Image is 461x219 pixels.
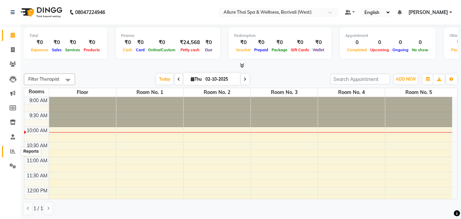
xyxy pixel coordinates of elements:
[369,39,391,46] div: 0
[134,47,146,52] span: Card
[189,77,203,82] span: Thu
[29,47,50,52] span: Expenses
[251,88,318,97] span: Room No. 3
[63,39,82,46] div: ₹0
[391,47,410,52] span: Ongoing
[29,39,50,46] div: ₹0
[116,88,183,97] span: Room No. 1
[345,47,369,52] span: Completed
[289,39,311,46] div: ₹0
[394,74,418,84] button: ADD NEW
[146,47,177,52] span: Online/Custom
[203,47,214,52] span: Due
[49,88,116,97] span: Floor
[26,187,49,194] div: 12:00 PM
[146,39,177,46] div: ₹0
[63,47,82,52] span: Services
[25,157,49,164] div: 11:00 AM
[253,39,270,46] div: ₹0
[270,39,289,46] div: ₹0
[21,147,40,155] div: Reports
[50,47,63,52] span: Sales
[270,47,289,52] span: Package
[28,97,49,104] div: 9:00 AM
[203,39,215,46] div: ₹0
[121,47,134,52] span: Cash
[234,47,253,52] span: Voucher
[410,39,430,46] div: 0
[385,88,452,97] span: Room No. 5
[253,47,270,52] span: Prepaid
[28,76,59,82] span: Filter Therapist
[82,39,102,46] div: ₹0
[25,142,49,149] div: 10:30 AM
[369,47,391,52] span: Upcoming
[408,9,448,16] span: [PERSON_NAME]
[24,88,49,95] div: Rooms
[156,74,173,84] span: Today
[28,112,49,119] div: 9:30 AM
[25,127,49,134] div: 10:00 AM
[234,39,253,46] div: ₹0
[17,3,64,22] img: logo
[311,47,326,52] span: Wallet
[177,39,203,46] div: ₹24,568
[345,33,430,39] div: Appointment
[134,39,146,46] div: ₹0
[410,47,430,52] span: No show
[203,74,237,84] input: 2025-10-02
[391,39,410,46] div: 0
[29,33,102,39] div: Total
[121,39,134,46] div: ₹0
[50,39,63,46] div: ₹0
[121,33,215,39] div: Finance
[396,77,416,82] span: ADD NEW
[179,47,201,52] span: Petty cash
[345,39,369,46] div: 0
[330,74,390,84] input: Search Appointment
[82,47,102,52] span: Products
[289,47,311,52] span: Gift Cards
[318,88,385,97] span: Room No. 4
[25,172,49,179] div: 11:30 AM
[234,33,326,39] div: Redemption
[75,3,105,22] b: 08047224946
[33,205,43,212] span: 1 / 1
[184,88,250,97] span: Room No. 2
[311,39,326,46] div: ₹0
